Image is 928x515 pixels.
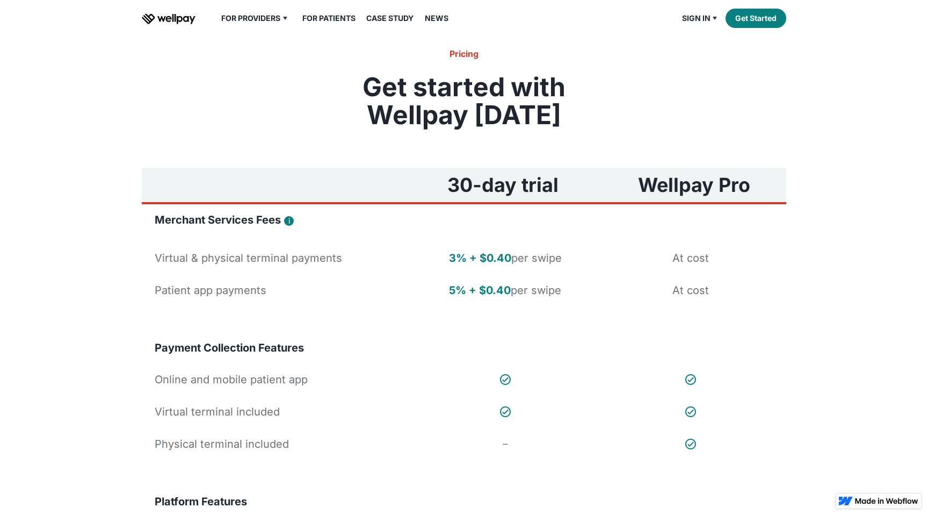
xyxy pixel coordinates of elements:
a: Case Study [360,12,420,25]
div: Virtual terminal included [155,404,280,419]
strong: 5% + $0.40 [449,284,511,297]
a: Get Started [726,9,786,28]
div: per swipe [449,251,562,266]
div: At cost [672,283,709,298]
div: Physical terminal included [155,437,289,452]
a: News [418,12,455,25]
div: Patient app payments [155,283,266,298]
strong: 3% + $0.40 [449,252,511,264]
div: per swipe [449,283,561,298]
div: For Providers [215,12,296,25]
h2: Get started with Wellpay [DATE] [300,73,628,129]
div: i [288,217,290,225]
h4: Payment Collection Features [155,341,304,355]
div: – [503,438,508,450]
a: home [142,12,195,25]
div: Virtual & physical terminal payments [155,251,342,266]
h3: 30-day trial [447,174,559,196]
div: Sign in [682,12,711,25]
h4: Merchant Services Fees [155,213,281,227]
h3: Wellpay Pro [638,174,750,196]
div: For Providers [221,12,280,25]
a: For Patients [296,12,362,25]
div: At cost [672,251,709,266]
img: Made in Webflow [855,498,918,504]
div: Online and mobile patient app [155,372,308,387]
h6: Pricing [300,47,628,60]
div: Sign in [676,12,726,25]
h4: Platform Features [155,495,247,509]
